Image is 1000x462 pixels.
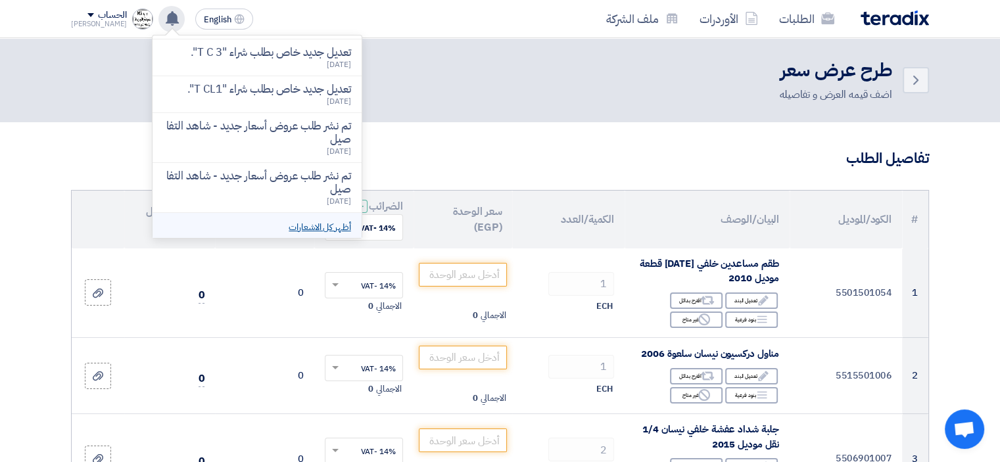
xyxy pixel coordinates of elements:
[414,191,513,248] th: سعر الوحدة (EGP)
[473,392,478,405] span: 0
[473,309,478,322] span: 0
[376,300,401,313] span: الاجمالي
[71,20,127,28] div: [PERSON_NAME]
[191,46,351,59] p: تعديل جديد خاص بطلب شراء "T C 3".
[779,87,892,103] div: اضف قيمه العرض و تفاصيله
[163,120,351,146] p: تم نشر طلب عروض أسعار جديد - شاهد التفاصيل
[132,9,153,30] img: _1700148695688.jpg
[596,300,613,313] span: ECH
[289,220,350,234] a: أظهر كل الاشعارات
[779,58,892,83] h2: طرح عرض سعر
[98,10,126,21] div: الحساب
[327,95,350,107] span: [DATE]
[902,337,928,414] td: 2
[861,11,929,26] img: Teradix logo
[419,263,508,287] input: أدخل سعر الوحدة
[902,191,928,248] th: #
[419,428,508,452] input: أدخل سعر الوحدة
[314,191,414,248] th: الضرائب
[481,309,506,322] span: الاجمالي
[689,3,769,34] a: الأوردرات
[327,195,350,207] span: [DATE]
[548,272,614,296] input: RFQ_STEP1.ITEMS.2.AMOUNT_TITLE
[596,3,689,34] a: ملف الشركة
[670,387,723,404] div: غير متاح
[124,191,215,248] th: الإجمالي شامل الضرائب
[358,198,364,214] span: +
[368,300,373,313] span: 0
[481,392,506,405] span: الاجمالي
[670,292,723,309] div: اقترح بدائل
[641,346,779,361] span: مناول دركسيون نيسان سلعوة 2006
[725,312,778,328] div: بنود فرعية
[215,337,314,414] td: 0
[670,368,723,384] div: اقترح بدائل
[625,191,790,248] th: البيان/الوصف
[769,3,845,34] a: الطلبات
[376,382,401,396] span: الاجمالي
[187,83,351,96] p: تعديل جديد خاص بطلب شراء "T CL1".
[215,248,314,338] td: 0
[790,191,902,248] th: الكود/الموديل
[725,292,778,309] div: تعديل البند
[790,248,902,338] td: 5501501054
[725,368,778,384] div: تعديل البند
[325,355,403,381] ng-select: VAT
[419,346,508,369] input: أدخل سعر الوحدة
[945,409,984,449] div: دردشة مفتوحة
[163,170,351,196] p: تم نشر طلب عروض أسعار جديد - شاهد التفاصيل
[670,312,723,328] div: غير متاح
[327,58,350,70] span: [DATE]
[596,382,613,396] span: ECH
[204,15,231,24] span: English
[199,371,205,387] span: 0
[71,149,929,169] h3: تفاصيل الطلب
[548,438,614,461] input: RFQ_STEP1.ITEMS.2.AMOUNT_TITLE
[725,387,778,404] div: بنود فرعية
[790,337,902,414] td: 5515501006
[199,287,205,304] span: 0
[325,272,403,298] ng-select: VAT
[902,248,928,338] td: 1
[327,145,350,157] span: [DATE]
[640,256,779,286] span: طقم مساعدين خلفي [DATE] قطعة موديل 2010
[642,422,779,451] span: جلبة شداد عفشة خلفي نيسان 1/4 نقل موديل 2015
[512,191,625,248] th: الكمية/العدد
[368,382,373,396] span: 0
[195,9,253,30] button: English
[548,355,614,379] input: RFQ_STEP1.ITEMS.2.AMOUNT_TITLE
